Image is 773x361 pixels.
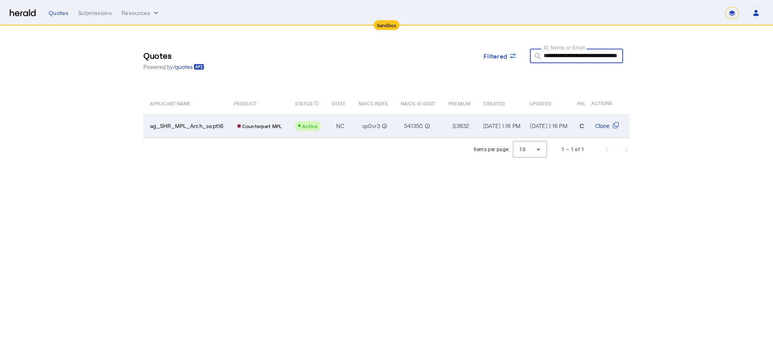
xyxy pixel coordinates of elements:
[143,92,721,138] table: Table view of all quotes submitted by your platform
[359,99,388,107] span: NAICS INDEX
[562,145,584,154] div: 1 – 1 of 1
[10,9,36,17] img: Herald Logo
[530,52,544,62] mat-icon: search
[474,145,510,154] div: Items per page:
[591,120,626,132] button: Clone
[143,50,204,61] h3: Quotes
[336,122,345,130] span: NC
[173,63,204,71] a: /quotes
[423,122,430,130] mat-icon: info_outline
[585,92,630,114] th: ACTIONS
[295,99,312,107] span: STATUS
[362,122,380,130] span: qs0vr3
[150,99,190,107] span: APPLICANT NAME
[530,122,567,129] span: [DATE] 1:16 PM
[242,123,282,129] span: Counterpart MPL
[332,99,346,107] span: STATE
[404,122,423,130] span: 541350
[453,122,456,130] span: $
[380,122,387,130] mat-icon: info_outline
[234,99,257,107] span: PRODUCT
[544,45,585,50] mat-label: ID, Name, or Email
[448,99,470,107] span: PREMIUM
[122,9,160,17] button: Resources dropdown menu
[302,123,318,129] span: Active
[401,99,436,107] span: NAICS-6-DIGIT
[49,9,68,17] div: Quotes
[595,122,609,130] span: Clone
[456,122,470,130] span: 3832
[483,99,505,107] span: CREATED
[150,122,224,130] span: ag_SHR_MPL_Arch_sept16
[374,20,400,30] div: Sandbox
[577,99,603,107] span: PRODUCER
[143,63,204,71] p: Powered by
[577,121,587,131] div: C
[477,49,523,63] button: Filtered
[483,122,521,129] span: [DATE] 1:16 PM
[314,99,319,108] mat-icon: info_outline
[484,52,507,60] span: Filtered
[530,99,551,107] span: UPDATED
[78,9,112,17] div: Submissions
